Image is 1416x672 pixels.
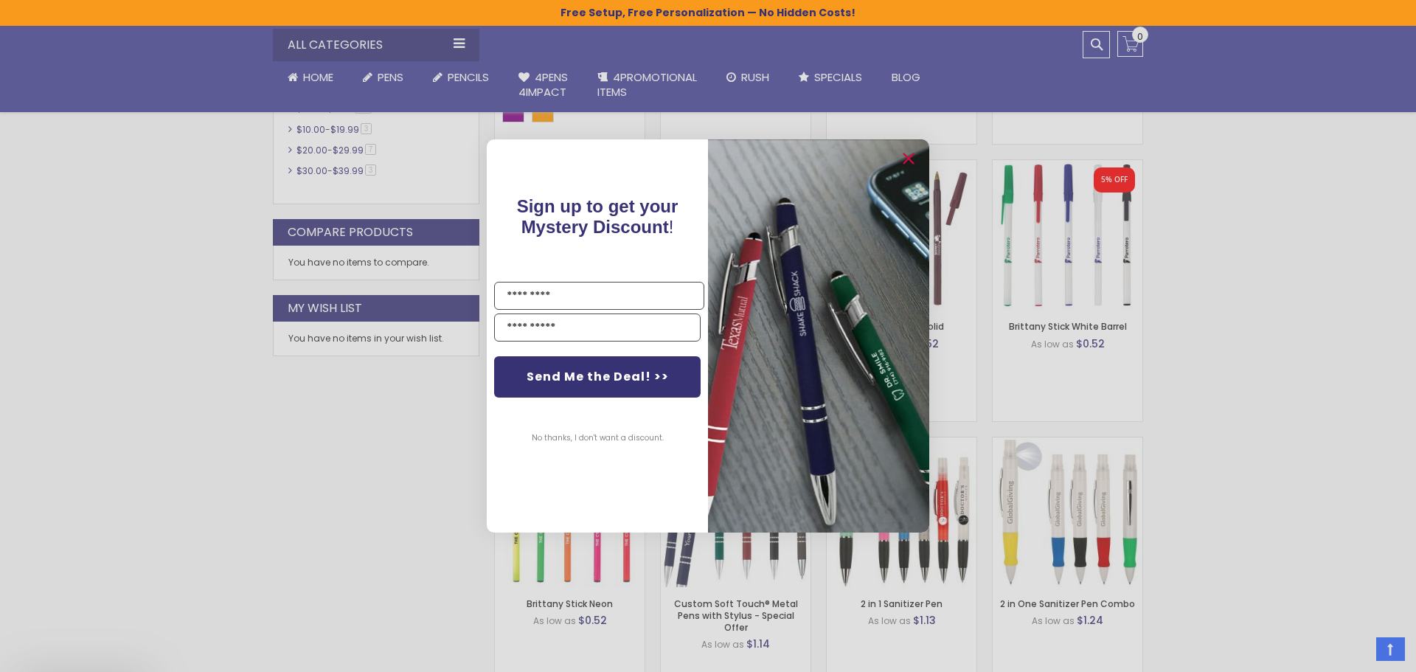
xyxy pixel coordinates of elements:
[524,420,671,457] button: No thanks, I don't want a discount.
[517,196,678,237] span: Sign up to get your Mystery Discount
[897,147,920,170] button: Close dialog
[494,356,701,398] button: Send Me the Deal! >>
[517,196,678,237] span: !
[708,139,929,533] img: pop-up-image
